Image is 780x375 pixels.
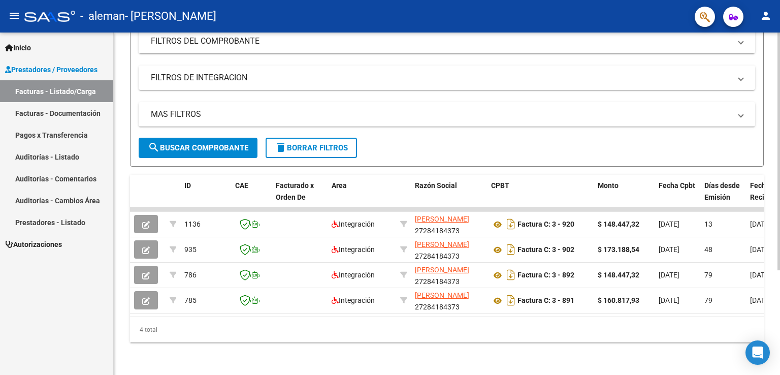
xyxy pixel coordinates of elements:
strong: Factura C: 3 - 902 [517,246,574,254]
span: 1136 [184,220,201,228]
span: Integración [332,271,375,279]
span: [DATE] [659,245,679,254]
mat-panel-title: FILTROS DE INTEGRACION [151,72,731,83]
i: Descargar documento [504,267,517,283]
button: Borrar Filtros [266,138,357,158]
div: 27284184373 [415,239,483,260]
span: Fecha Recibido [750,181,778,201]
strong: $ 173.188,54 [598,245,639,254]
i: Descargar documento [504,241,517,258]
span: Integración [332,245,375,254]
span: 79 [704,296,712,304]
span: Inicio [5,42,31,53]
mat-panel-title: FILTROS DEL COMPROBANTE [151,36,731,47]
datatable-header-cell: CAE [231,175,272,220]
span: Monto [598,181,619,190]
div: 27284184373 [415,290,483,311]
span: Prestadores / Proveedores [5,64,97,75]
span: [DATE] [659,271,679,279]
span: Razón Social [415,181,457,190]
span: 48 [704,245,712,254]
span: - [PERSON_NAME] [125,5,216,27]
span: [PERSON_NAME] [415,215,469,223]
span: [DATE] [750,271,771,279]
mat-expansion-panel-header: FILTROS DE INTEGRACION [139,66,755,90]
strong: Factura C: 3 - 920 [517,221,574,229]
datatable-header-cell: Días desde Emisión [700,175,746,220]
span: 786 [184,271,197,279]
i: Descargar documento [504,292,517,308]
span: CPBT [491,181,509,190]
span: 79 [704,271,712,279]
strong: Factura C: 3 - 892 [517,271,574,279]
datatable-header-cell: CPBT [487,175,594,220]
div: Open Intercom Messenger [745,340,770,365]
mat-icon: search [148,141,160,153]
i: Descargar documento [504,216,517,232]
mat-icon: person [760,10,772,22]
mat-icon: delete [275,141,287,153]
span: Integración [332,220,375,228]
span: [DATE] [750,296,771,304]
span: CAE [235,181,248,190]
span: Autorizaciones [5,239,62,250]
span: [PERSON_NAME] [415,291,469,299]
datatable-header-cell: Area [328,175,396,220]
mat-expansion-panel-header: MAS FILTROS [139,102,755,127]
strong: $ 160.817,93 [598,296,639,304]
span: [PERSON_NAME] [415,240,469,248]
datatable-header-cell: Razón Social [411,175,487,220]
span: - aleman [80,5,125,27]
span: Facturado x Orden De [276,181,314,201]
span: [DATE] [750,245,771,254]
span: Integración [332,296,375,304]
span: Días desde Emisión [704,181,740,201]
div: 27284184373 [415,264,483,286]
datatable-header-cell: Facturado x Orden De [272,175,328,220]
span: [PERSON_NAME] [415,266,469,274]
button: Buscar Comprobante [139,138,257,158]
mat-icon: menu [8,10,20,22]
div: 4 total [130,317,764,342]
strong: $ 148.447,32 [598,220,639,228]
datatable-header-cell: Fecha Cpbt [655,175,700,220]
span: 785 [184,296,197,304]
strong: Factura C: 3 - 891 [517,297,574,305]
span: 935 [184,245,197,254]
span: Buscar Comprobante [148,143,248,152]
span: Area [332,181,347,190]
mat-expansion-panel-header: FILTROS DEL COMPROBANTE [139,29,755,53]
mat-panel-title: MAS FILTROS [151,109,731,120]
span: 13 [704,220,712,228]
datatable-header-cell: Monto [594,175,655,220]
datatable-header-cell: ID [180,175,231,220]
span: Borrar Filtros [275,143,348,152]
strong: $ 148.447,32 [598,271,639,279]
span: [DATE] [750,220,771,228]
span: [DATE] [659,220,679,228]
div: 27284184373 [415,213,483,235]
span: ID [184,181,191,190]
span: Fecha Cpbt [659,181,695,190]
span: [DATE] [659,296,679,304]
